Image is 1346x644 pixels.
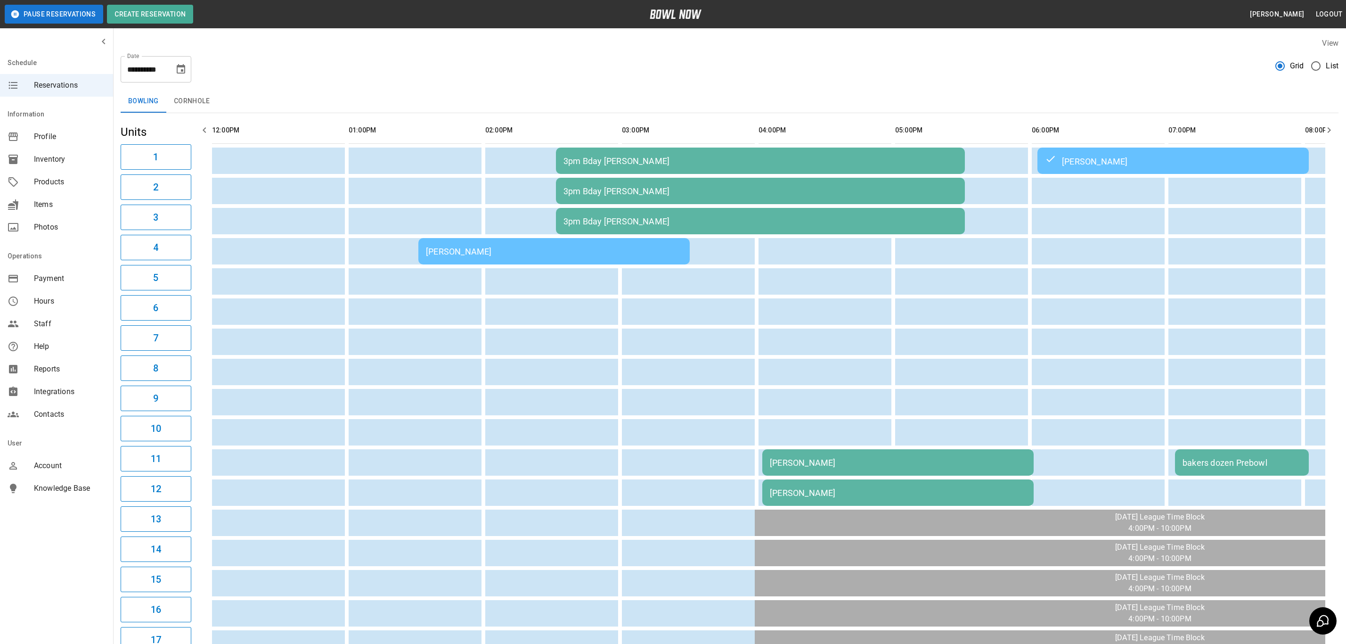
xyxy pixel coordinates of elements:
[107,5,193,24] button: Create Reservation
[121,90,166,113] button: Bowling
[153,270,158,285] h6: 5
[34,80,106,91] span: Reservations
[34,483,106,494] span: Knowledge Base
[121,265,191,290] button: 5
[34,273,106,284] span: Payment
[34,176,106,188] span: Products
[1290,60,1304,72] span: Grid
[770,488,1026,498] div: [PERSON_NAME]
[121,567,191,592] button: 15
[34,363,106,375] span: Reports
[622,117,755,144] th: 03:00PM
[34,154,106,165] span: Inventory
[485,117,618,144] th: 02:00PM
[166,90,217,113] button: Cornhole
[563,216,957,226] div: 3pm Bday [PERSON_NAME]
[1246,6,1308,23] button: [PERSON_NAME]
[153,149,158,165] h6: 1
[212,117,345,144] th: 12:00PM
[34,409,106,420] span: Contacts
[34,341,106,352] span: Help
[121,476,191,502] button: 12
[121,235,191,260] button: 4
[349,117,481,144] th: 01:00PM
[121,144,191,170] button: 1
[34,460,106,471] span: Account
[121,124,191,140] h5: Units
[1183,458,1301,468] div: bakers dozen Prebowl
[1312,6,1346,23] button: Logout
[153,300,158,315] h6: 6
[121,506,191,532] button: 13
[121,174,191,200] button: 2
[121,90,1338,113] div: inventory tabs
[121,205,191,230] button: 3
[34,199,106,210] span: Items
[151,542,161,557] h6: 14
[34,386,106,397] span: Integrations
[1326,60,1338,72] span: List
[1045,155,1301,166] div: [PERSON_NAME]
[151,481,161,496] h6: 12
[121,537,191,562] button: 14
[563,156,957,166] div: 3pm Bday [PERSON_NAME]
[34,222,106,233] span: Photos
[121,295,191,321] button: 6
[153,210,158,225] h6: 3
[151,451,161,466] h6: 11
[121,386,191,411] button: 9
[34,296,106,307] span: Hours
[121,325,191,351] button: 7
[34,131,106,142] span: Profile
[650,9,702,19] img: logo
[153,391,158,406] h6: 9
[153,330,158,346] h6: 7
[153,240,158,255] h6: 4
[121,597,191,622] button: 16
[153,180,158,195] h6: 2
[770,458,1026,468] div: [PERSON_NAME]
[563,186,957,196] div: 3pm Bday [PERSON_NAME]
[5,5,103,24] button: Pause Reservations
[34,318,106,330] span: Staff
[121,355,191,381] button: 8
[426,247,682,256] div: [PERSON_NAME]
[171,60,190,79] button: Choose date, selected date is Sep 7, 2025
[121,416,191,441] button: 10
[151,512,161,527] h6: 13
[151,602,161,617] h6: 16
[151,421,161,436] h6: 10
[1322,39,1338,48] label: View
[151,572,161,587] h6: 15
[153,361,158,376] h6: 8
[121,446,191,471] button: 11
